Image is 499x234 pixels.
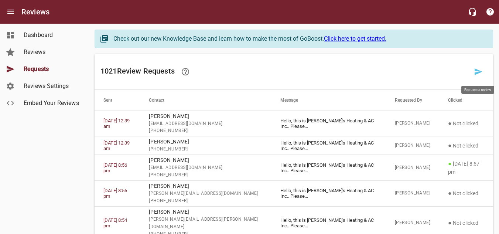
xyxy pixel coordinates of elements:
p: [PERSON_NAME] [149,156,263,164]
span: ● [448,120,452,127]
span: [PERSON_NAME][EMAIL_ADDRESS][PERSON_NAME][DOMAIN_NAME] [149,216,263,231]
span: ● [448,190,452,197]
a: [DATE] 8:56 pm [103,162,127,173]
td: Hello, this is [PERSON_NAME]'s Heating & AC Inc.. Please ... [271,155,386,181]
td: Hello, this is [PERSON_NAME]'s Heating & AC Inc.. Please ... [271,181,386,207]
td: Hello, this is [PERSON_NAME]'s Heating & AC Inc.. Please ... [271,136,386,155]
span: Dashboard [24,31,80,40]
span: ● [448,142,452,149]
span: ● [448,219,452,226]
a: [DATE] 8:55 pm [103,188,127,199]
p: Not clicked [448,141,484,150]
span: [PERSON_NAME][EMAIL_ADDRESS][DOMAIN_NAME] [149,190,263,197]
td: Hello, this is [PERSON_NAME]'s Heating & AC Inc.. Please ... [271,111,386,136]
p: [PERSON_NAME] [149,182,263,190]
th: Requested By [386,90,439,111]
span: [PHONE_NUMBER] [149,172,263,179]
p: [DATE] 8:57 pm [448,159,484,176]
th: Clicked [439,90,493,111]
th: Contact [140,90,271,111]
span: [PHONE_NUMBER] [149,197,263,205]
span: [PHONE_NUMBER] [149,146,263,153]
p: Not clicked [448,189,484,198]
p: [PERSON_NAME] [149,208,263,216]
span: Reviews Settings [24,82,80,91]
span: Reviews [24,48,80,57]
p: [PERSON_NAME] [149,112,263,120]
span: [PERSON_NAME] [395,142,430,149]
span: [EMAIL_ADDRESS][DOMAIN_NAME] [149,164,263,172]
span: [PERSON_NAME] [395,120,430,127]
span: [EMAIL_ADDRESS][DOMAIN_NAME] [149,120,263,128]
span: [PERSON_NAME] [395,219,430,227]
span: Requests [24,65,80,74]
h6: 1021 Review Request s [100,63,469,81]
p: Not clicked [448,119,484,128]
button: Open drawer [2,3,20,21]
a: [DATE] 12:39 am [103,118,130,129]
th: Message [271,90,386,111]
span: [PERSON_NAME] [395,164,430,172]
h6: Reviews [21,6,49,18]
span: [PHONE_NUMBER] [149,127,263,135]
span: Embed Your Reviews [24,99,80,108]
button: Live Chat [464,3,481,21]
p: Not clicked [448,218,484,227]
th: Sent [95,90,140,111]
span: [PERSON_NAME] [395,190,430,197]
a: Click here to get started. [324,35,386,42]
button: Support Portal [481,3,499,21]
div: Check out our new Knowledge Base and learn how to make the most of GoBoost. [113,34,485,43]
a: Learn how requesting reviews can improve your online presence [177,63,194,81]
a: [DATE] 12:39 am [103,140,130,151]
span: ● [448,160,452,167]
a: [DATE] 8:54 pm [103,217,127,228]
p: [PERSON_NAME] [149,138,263,146]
